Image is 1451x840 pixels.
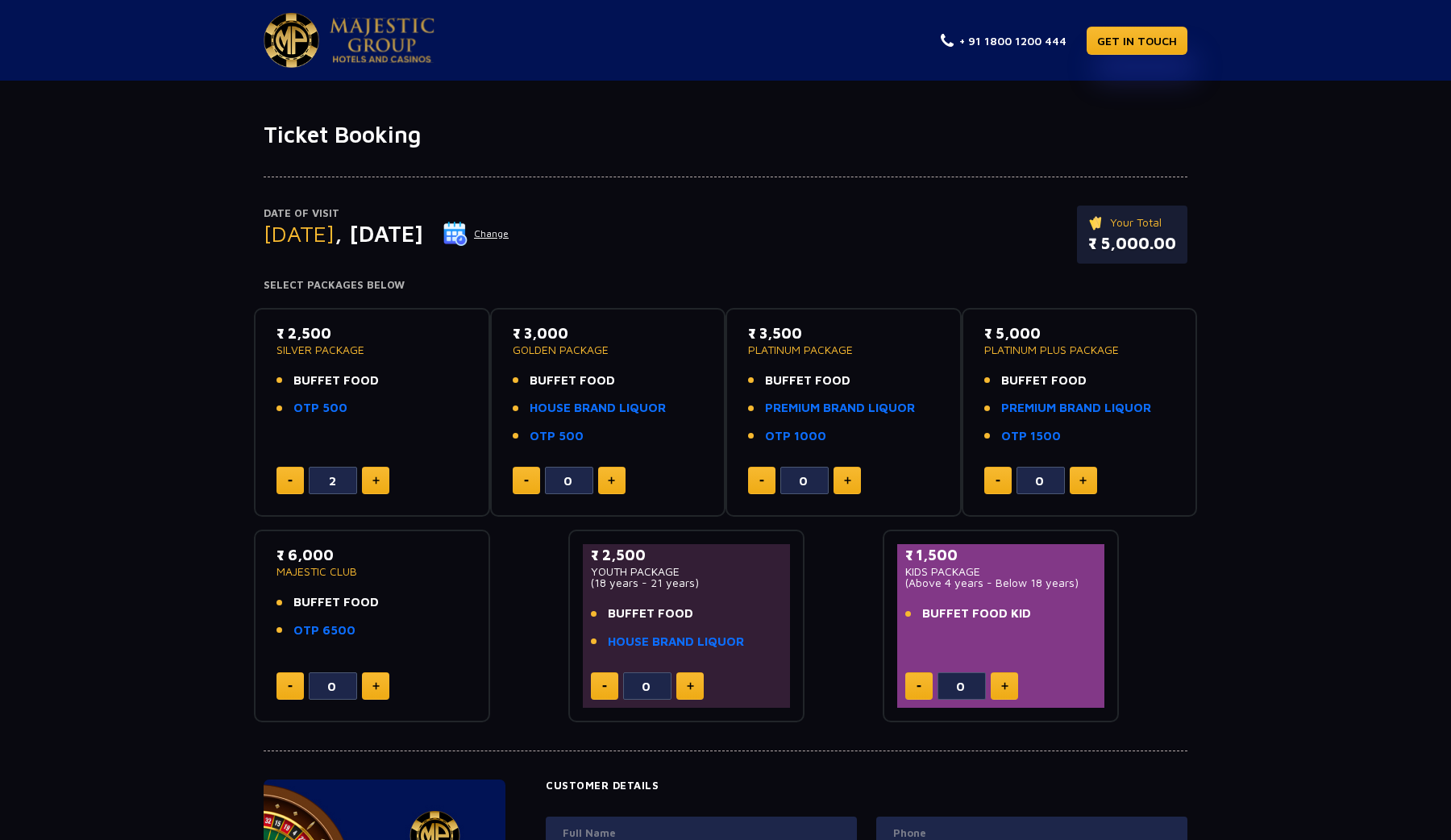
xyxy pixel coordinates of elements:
[293,372,379,390] span: BUFFET FOOD
[264,220,335,247] span: [DATE]
[276,322,468,344] p: ₹ 2,500
[293,622,355,640] a: OTP 6500
[748,322,939,344] p: ₹ 3,500
[372,682,380,690] img: plus
[917,685,921,688] img: minus
[1087,27,1187,55] a: GET IN TOUCH
[288,685,293,688] img: minus
[765,372,850,390] span: BUFFET FOOD
[765,427,826,446] a: OTP 1000
[264,121,1187,148] h1: Ticket Booking
[905,566,1096,577] p: KIDS PACKAGE
[687,682,694,690] img: plus
[608,633,744,651] a: HOUSE BRAND LIQUOR
[530,399,666,418] a: HOUSE BRAND LIQUOR
[264,279,1187,292] h4: Select Packages Below
[591,566,782,577] p: YOUTH PACKAGE
[591,544,782,566] p: ₹ 2,500
[905,544,1096,566] p: ₹ 1,500
[608,476,615,484] img: plus
[288,480,293,482] img: minus
[1001,372,1087,390] span: BUFFET FOOD
[330,18,434,63] img: Majestic Pride
[513,322,704,344] p: ₹ 3,000
[1001,682,1008,690] img: plus
[276,344,468,356] p: SILVER PACKAGE
[905,577,1096,588] p: (Above 4 years - Below 18 years)
[293,399,347,418] a: OTP 500
[276,544,468,566] p: ₹ 6,000
[264,206,509,222] p: Date of Visit
[276,566,468,577] p: MAJESTIC CLUB
[941,32,1066,49] a: + 91 1800 1200 444
[922,605,1031,623] span: BUFFET FOOD KID
[264,13,319,68] img: Majestic Pride
[530,372,615,390] span: BUFFET FOOD
[1088,214,1176,231] p: Your Total
[748,344,939,356] p: PLATINUM PACKAGE
[1079,476,1087,484] img: plus
[608,605,693,623] span: BUFFET FOOD
[1088,231,1176,256] p: ₹ 5,000.00
[443,221,509,247] button: Change
[372,476,380,484] img: plus
[1088,214,1105,231] img: ticket
[1001,427,1061,446] a: OTP 1500
[996,480,1000,482] img: minus
[765,399,915,418] a: PREMIUM BRAND LIQUOR
[335,220,423,247] span: , [DATE]
[546,780,1187,792] h4: Customer Details
[524,480,529,482] img: minus
[591,577,782,588] p: (18 years - 21 years)
[984,344,1175,356] p: PLATINUM PLUS PACKAGE
[602,685,607,688] img: minus
[759,480,764,482] img: minus
[513,344,704,356] p: GOLDEN PACKAGE
[984,322,1175,344] p: ₹ 5,000
[293,593,379,612] span: BUFFET FOOD
[1001,399,1151,418] a: PREMIUM BRAND LIQUOR
[530,427,584,446] a: OTP 500
[844,476,851,484] img: plus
